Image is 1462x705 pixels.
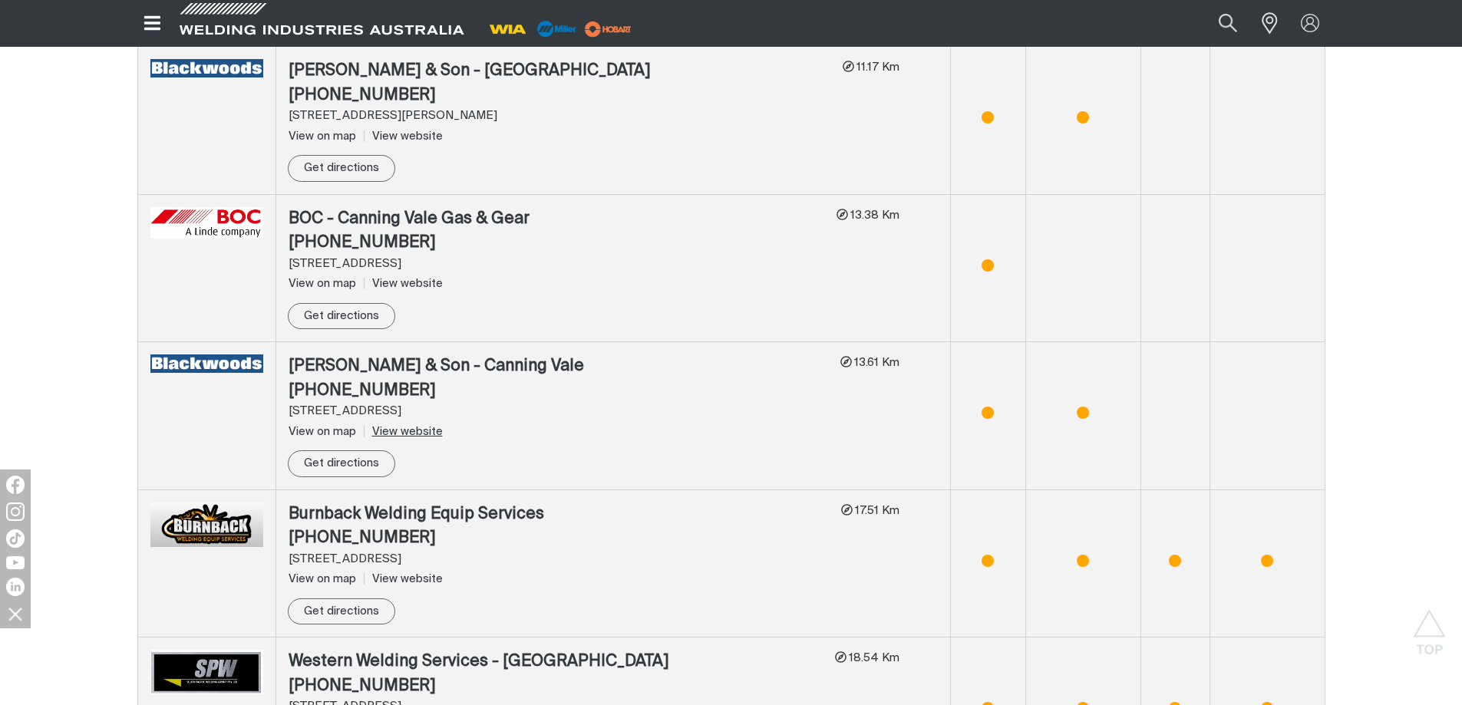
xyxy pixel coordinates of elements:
[6,556,25,569] img: YouTube
[6,529,25,548] img: TikTok
[289,502,829,527] div: Burnback Welding Equip Services
[854,61,899,73] span: 11.17 Km
[1202,6,1254,41] button: Search products
[289,379,828,404] div: [PHONE_NUMBER]
[6,502,25,521] img: Instagram
[6,578,25,596] img: LinkedIn
[289,59,830,84] div: [PERSON_NAME] & Son - [GEOGRAPHIC_DATA]
[289,650,823,674] div: Western Welding Services - [GEOGRAPHIC_DATA]
[289,674,823,699] div: [PHONE_NUMBER]
[150,502,263,547] img: Burnback Welding Equip Services
[289,278,356,289] span: View on map
[580,23,636,35] a: miller
[364,426,443,437] a: View website
[289,130,356,142] span: View on map
[289,526,829,551] div: [PHONE_NUMBER]
[150,59,263,77] img: J Blackwood & Son - Malaga
[288,450,395,477] a: Get directions
[6,476,25,494] img: Facebook
[289,231,824,255] div: [PHONE_NUMBER]
[364,573,443,585] a: View website
[852,357,899,368] span: 13.61 Km
[289,207,824,232] div: BOC - Canning Vale Gas & Gear
[288,155,395,182] a: Get directions
[364,130,443,142] a: View website
[289,426,356,437] span: View on map
[1412,609,1447,644] button: Scroll to top
[848,209,899,221] span: 13.38 Km
[289,403,828,420] div: [STREET_ADDRESS]
[289,107,830,125] div: [STREET_ADDRESS][PERSON_NAME]
[289,551,829,568] div: [STREET_ADDRESS]
[150,650,263,694] img: Western Welding Services - Spearwood
[1182,6,1253,41] input: Product name or item number...
[289,255,824,273] div: [STREET_ADDRESS]
[289,354,828,379] div: [PERSON_NAME] & Son - Canning Vale
[580,18,636,41] img: miller
[288,598,395,625] a: Get directions
[150,354,263,373] img: J Blackwood & Son - Canning Vale
[847,652,899,664] span: 18.54 Km
[289,573,356,585] span: View on map
[2,601,28,627] img: hide socials
[289,84,830,108] div: [PHONE_NUMBER]
[364,278,443,289] a: View website
[150,207,263,239] img: BOC - Canning Vale Gas & Gear
[853,505,899,516] span: 17.51 Km
[288,303,395,330] a: Get directions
